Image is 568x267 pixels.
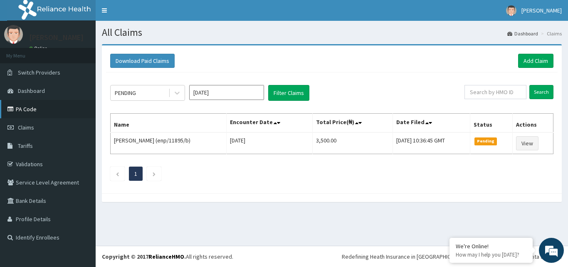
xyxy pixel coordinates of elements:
[152,170,156,177] a: Next page
[539,30,562,37] li: Claims
[29,34,84,41] p: [PERSON_NAME]
[134,170,137,177] a: Page 1 is your current page
[516,136,538,150] a: View
[393,132,470,154] td: [DATE] 10:36:45 GMT
[189,85,264,100] input: Select Month and Year
[29,45,49,51] a: Online
[268,85,309,101] button: Filter Claims
[110,54,175,68] button: Download Paid Claims
[512,114,553,133] th: Actions
[115,89,136,97] div: PENDING
[393,114,470,133] th: Date Filed
[474,137,497,145] span: Pending
[313,114,393,133] th: Total Price(₦)
[96,246,568,267] footer: All rights reserved.
[111,132,227,154] td: [PERSON_NAME] (enp/11895/b)
[529,85,553,99] input: Search
[518,54,553,68] a: Add Claim
[18,142,33,150] span: Tariffs
[470,114,512,133] th: Status
[18,69,60,76] span: Switch Providers
[148,253,184,260] a: RelianceHMO
[102,253,186,260] strong: Copyright © 2017 .
[226,132,313,154] td: [DATE]
[102,27,562,38] h1: All Claims
[456,242,526,250] div: We're Online!
[521,7,562,14] span: [PERSON_NAME]
[18,124,34,131] span: Claims
[116,170,119,177] a: Previous page
[506,5,516,16] img: User Image
[18,87,45,95] span: Dashboard
[313,132,393,154] td: 3,500.00
[464,85,526,99] input: Search by HMO ID
[111,114,227,133] th: Name
[226,114,313,133] th: Encounter Date
[4,25,23,44] img: User Image
[342,252,562,261] div: Redefining Heath Insurance in [GEOGRAPHIC_DATA] using Telemedicine and Data Science!
[507,30,538,37] a: Dashboard
[456,251,526,258] p: How may I help you today?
